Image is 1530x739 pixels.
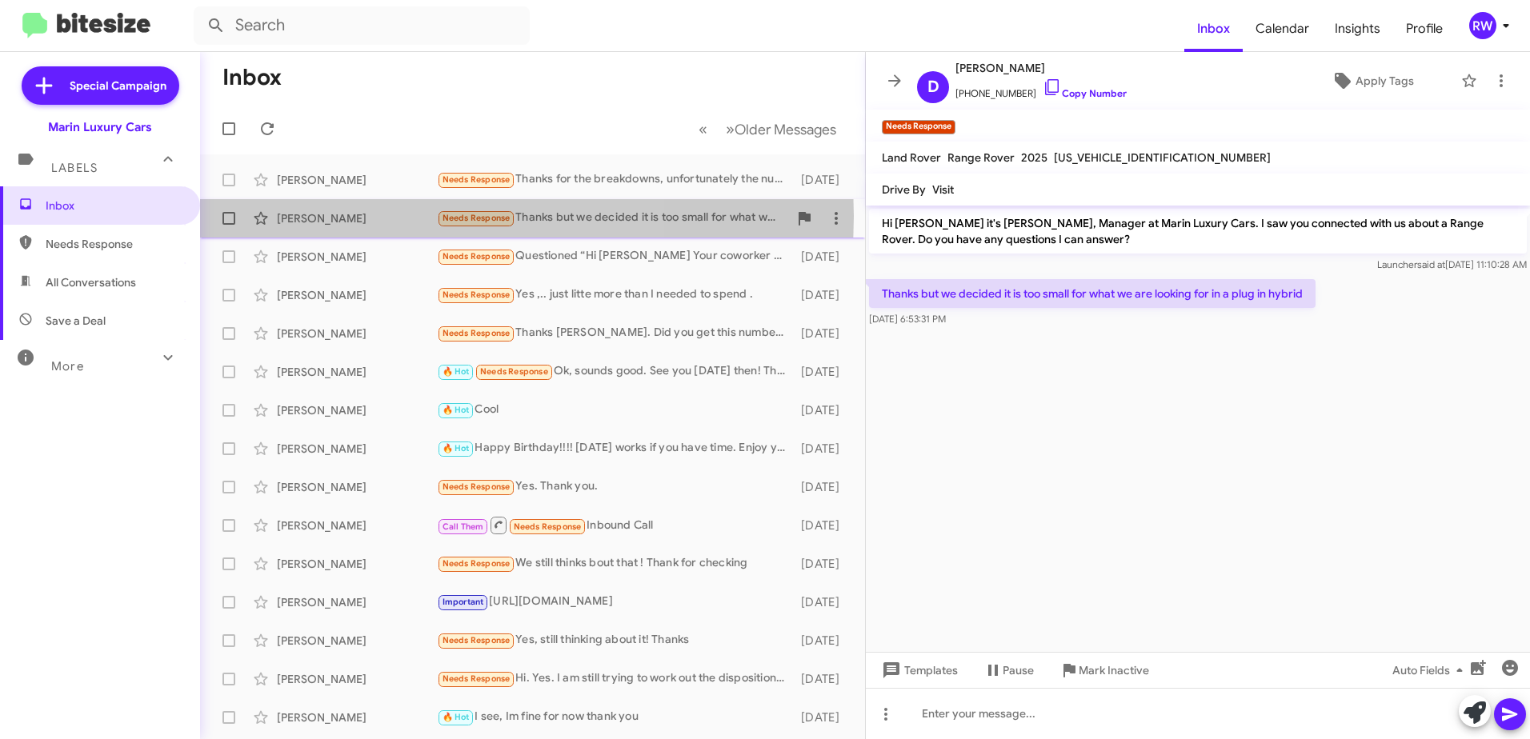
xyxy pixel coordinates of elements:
div: [PERSON_NAME] [277,287,437,303]
h1: Inbox [222,65,282,90]
div: [DATE] [794,402,852,418]
div: Inbound Call [437,515,794,535]
span: 🔥 Hot [443,443,470,453]
div: [PERSON_NAME] [277,326,437,342]
span: [PERSON_NAME] [955,58,1127,78]
a: Special Campaign [22,66,179,105]
span: Special Campaign [70,78,166,94]
span: Needs Response [443,481,511,492]
div: [DATE] [794,172,852,188]
a: Calendar [1243,6,1322,52]
a: Inbox [1184,6,1243,52]
span: Needs Response [443,635,511,645]
span: Needs Response [443,174,511,185]
div: Ok, sounds good. See you [DATE] then! Thanks! [437,362,794,381]
a: Insights [1322,6,1393,52]
div: We still thinks bout that ! Thank for checking [437,554,794,573]
div: [PERSON_NAME] [277,172,437,188]
div: Hi. Yes. I am still trying to work out the disposition of my Audi [437,669,794,688]
input: Search [194,6,530,45]
span: Needs Response [443,290,511,300]
div: [PERSON_NAME] [277,517,437,533]
small: Needs Response [882,120,955,134]
span: 🔥 Hot [443,366,470,377]
div: Marin Luxury Cars [48,119,152,135]
div: Yes, still thinking about it! Thanks [437,631,794,649]
span: Labels [51,161,98,175]
button: Previous [689,113,717,146]
span: Important [443,597,484,607]
span: D [927,74,939,100]
div: [PERSON_NAME] [277,249,437,265]
span: Visit [932,182,954,197]
div: Happy Birthday!!!! [DATE] works if you have time. Enjoy your weekend. [437,439,794,457]
span: Mark Inactive [1079,656,1149,685]
span: Inbox [46,198,182,214]
button: Auto Fields [1380,656,1482,685]
div: Yes. Thank you. [437,477,794,496]
span: Needs Response [443,251,511,262]
span: [DATE] 6:53:31 PM [869,313,946,325]
div: [PERSON_NAME] [277,479,437,495]
span: Needs Response [443,673,511,684]
div: [URL][DOMAIN_NAME] [437,593,794,611]
a: Profile [1393,6,1456,52]
span: Needs Response [443,558,511,569]
span: Needs Response [443,328,511,338]
span: Call Them [443,521,484,532]
p: Hi [PERSON_NAME] it's [PERSON_NAME], Manager at Marin Luxury Cars. I saw you connected with us ab... [869,209,1527,254]
span: Launcher [DATE] 11:10:28 AM [1377,258,1527,270]
div: [PERSON_NAME] [277,633,437,649]
div: Cool [437,401,794,419]
div: [DATE] [794,479,852,495]
button: Templates [866,656,971,685]
div: [PERSON_NAME] [277,441,437,457]
div: [DATE] [794,249,852,265]
p: Thanks but we decided it is too small for what we are looking for in a plug in hybrid [869,279,1316,308]
div: Thanks for the breakdowns, unfortunately the numbers were too higher than we could work with. If ... [437,170,794,189]
div: [PERSON_NAME] [277,556,437,572]
div: Thanks but we decided it is too small for what we are looking for in a plug in hybrid [437,209,788,227]
span: Needs Response [514,521,582,532]
div: I see, Im fine for now thank you [437,708,794,726]
span: Templates [879,656,958,685]
span: More [51,359,84,373]
div: [DATE] [794,517,852,533]
div: [PERSON_NAME] [277,402,437,418]
div: [DATE] [794,594,852,610]
button: Pause [971,656,1047,685]
nav: Page navigation example [690,113,846,146]
div: [DATE] [794,287,852,303]
div: RW [1469,12,1496,39]
span: Older Messages [735,121,836,138]
span: Needs Response [46,236,182,252]
div: [DATE] [794,633,852,649]
span: [PHONE_NUMBER] [955,78,1127,102]
span: 🔥 Hot [443,405,470,415]
div: Questioned “Hi [PERSON_NAME] Your coworker [PERSON_NAME] was very helpful answering my questions.... [437,247,794,266]
span: Needs Response [480,366,548,377]
a: Copy Number [1043,87,1127,99]
div: [DATE] [794,364,852,380]
div: [DATE] [794,709,852,725]
button: Mark Inactive [1047,656,1162,685]
span: 2025 [1021,150,1047,165]
span: Range Rover [947,150,1015,165]
div: Yes ,.. just litte more than I needed to spend . [437,286,794,304]
div: [PERSON_NAME] [277,594,437,610]
div: [DATE] [794,556,852,572]
span: » [726,119,735,139]
span: Land Rover [882,150,941,165]
span: Pause [1003,656,1034,685]
button: Apply Tags [1291,66,1453,95]
div: [PERSON_NAME] [277,364,437,380]
div: [DATE] [794,326,852,342]
div: [PERSON_NAME] [277,671,437,687]
button: Next [716,113,846,146]
span: « [699,119,707,139]
span: Auto Fields [1392,656,1469,685]
button: RW [1456,12,1512,39]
